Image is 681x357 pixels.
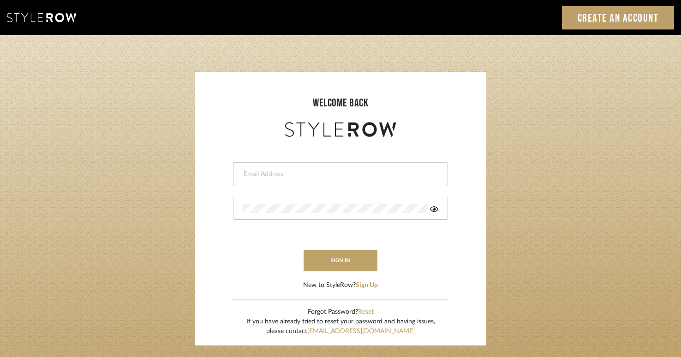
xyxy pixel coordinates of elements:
button: Reset [358,307,374,317]
div: New to StyleRow? [303,281,378,290]
div: If you have already tried to reset your password and having issues, please contact [246,317,435,336]
input: Email Address [243,170,436,179]
button: sign in [304,250,377,271]
button: Sign Up [356,281,378,290]
div: Forgot Password? [246,307,435,317]
div: welcome back [204,95,477,111]
a: Create an Account [562,6,675,29]
a: [EMAIL_ADDRESS][DOMAIN_NAME] [307,328,415,334]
